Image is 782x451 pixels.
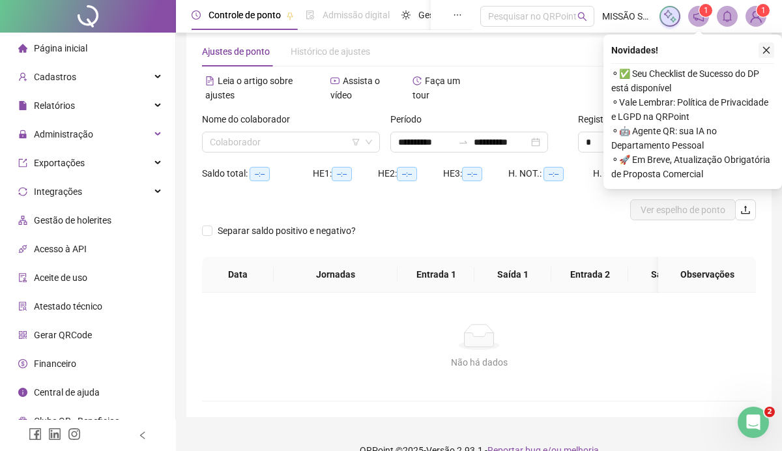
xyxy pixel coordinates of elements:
[18,101,27,110] span: file
[34,186,82,197] span: Integrações
[205,76,293,100] span: Leia o artigo sobre ajustes
[34,387,100,398] span: Central de ajuda
[401,10,411,20] span: sun
[34,158,85,168] span: Exportações
[577,12,587,22] span: search
[202,112,298,126] label: Nome do colaborador
[746,7,766,26] img: 68402
[18,244,27,254] span: api
[306,10,315,20] span: file-done
[29,428,42,441] span: facebook
[721,10,733,22] span: bell
[764,407,775,417] span: 2
[413,76,422,85] span: history
[578,112,628,126] span: Registros
[34,72,76,82] span: Cadastros
[443,166,508,181] div: HE 3:
[202,257,274,293] th: Data
[250,167,270,181] span: --:--
[738,407,769,438] iframe: Intercom live chat
[378,166,443,181] div: HE 2:
[704,6,708,15] span: 1
[365,138,373,146] span: down
[611,153,774,181] span: ⚬ 🚀 Em Breve, Atualização Obrigatória de Proposta Comercial
[34,215,111,225] span: Gestão de holerites
[551,257,628,293] th: Entrada 2
[291,46,370,57] span: Histórico de ajustes
[192,10,201,20] span: clock-circle
[18,388,27,397] span: info-circle
[330,76,380,100] span: Assista o vídeo
[18,273,27,282] span: audit
[611,43,658,57] span: Novidades !
[34,301,102,312] span: Atestado técnico
[34,100,75,111] span: Relatórios
[313,166,378,181] div: HE 1:
[458,137,469,147] span: to
[611,95,774,124] span: ⚬ Vale Lembrar: Política de Privacidade e LGPD na QRPoint
[18,44,27,53] span: home
[202,46,270,57] span: Ajustes de ponto
[352,138,360,146] span: filter
[34,358,76,369] span: Financeiro
[413,76,460,100] span: Faça um tour
[418,10,484,20] span: Gestão de férias
[34,43,87,53] span: Página inicial
[138,431,147,440] span: left
[628,257,705,293] th: Saída 2
[274,257,398,293] th: Jornadas
[18,72,27,81] span: user-add
[48,428,61,441] span: linkedin
[757,4,770,17] sup: Atualize o seu contato no menu Meus Dados
[658,257,756,293] th: Observações
[508,166,593,181] div: H. NOT.:
[397,167,417,181] span: --:--
[202,166,313,181] div: Saldo total:
[761,6,766,15] span: 1
[330,76,340,85] span: youtube
[611,66,774,95] span: ⚬ ✅ Seu Checklist de Sucesso do DP está disponível
[18,216,27,225] span: apartment
[18,130,27,139] span: lock
[458,137,469,147] span: swap-right
[18,330,27,340] span: qrcode
[762,46,771,55] span: close
[323,10,390,20] span: Admissão digital
[462,167,482,181] span: --:--
[699,4,712,17] sup: 1
[34,330,92,340] span: Gerar QRCode
[34,272,87,283] span: Aceite de uso
[693,10,704,22] span: notification
[669,267,746,282] span: Observações
[218,355,740,370] div: Não há dados
[611,124,774,153] span: ⚬ 🤖 Agente QR: sua IA no Departamento Pessoal
[34,244,87,254] span: Acesso à API
[209,10,281,20] span: Controle de ponto
[18,416,27,426] span: gift
[18,359,27,368] span: dollar
[34,129,93,139] span: Administração
[18,158,27,167] span: export
[543,167,564,181] span: --:--
[18,302,27,311] span: solution
[205,76,214,85] span: file-text
[740,205,751,215] span: upload
[18,187,27,196] span: sync
[663,9,677,23] img: sparkle-icon.fc2bf0ac1784a2077858766a79e2daf3.svg
[212,224,361,238] span: Separar saldo positivo e negativo?
[34,416,119,426] span: Clube QR - Beneficios
[332,167,352,181] span: --:--
[593,166,684,181] div: H. TRAB.:
[390,112,430,126] label: Período
[68,428,81,441] span: instagram
[630,199,736,220] button: Ver espelho de ponto
[286,12,294,20] span: pushpin
[398,257,474,293] th: Entrada 1
[453,10,462,20] span: ellipsis
[602,9,652,23] span: MISSÃO SEGIPE DA IASD
[474,257,551,293] th: Saída 1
